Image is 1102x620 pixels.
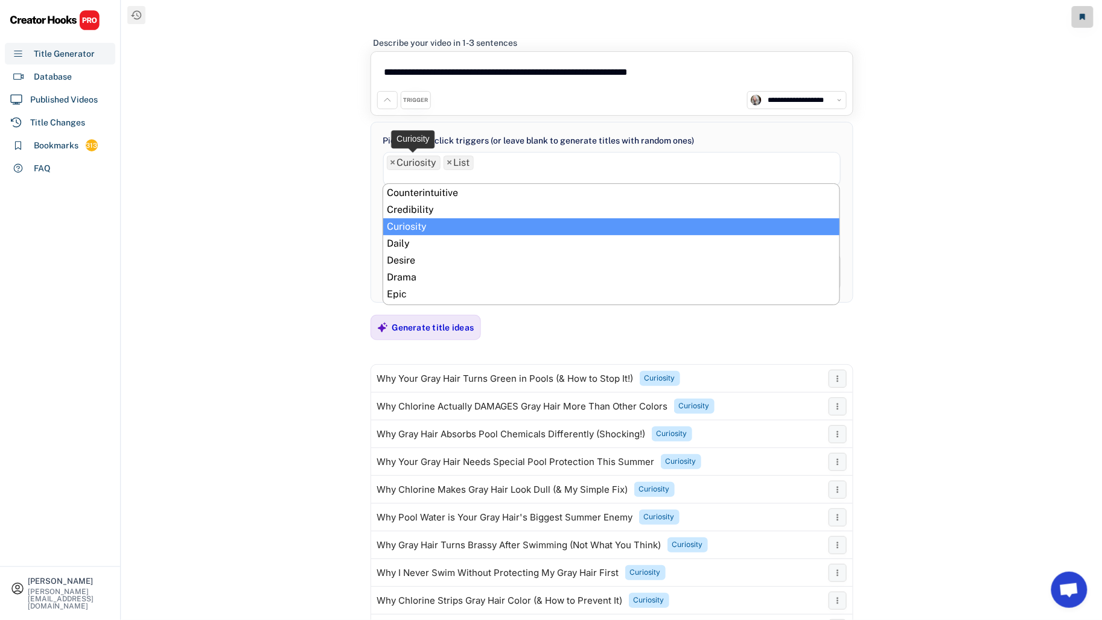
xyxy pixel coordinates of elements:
div: Generate title ideas [392,322,474,333]
div: Curiosity [639,484,670,495]
div: Curiosity [679,401,710,411]
div: Bookmarks [34,139,78,152]
li: Extreme [383,303,839,320]
div: Curiosity [657,429,687,439]
span: × [447,158,453,168]
div: Describe your video in 1-3 sentences [374,37,518,48]
div: Curiosity [672,540,703,550]
div: Curiosity [630,568,661,578]
div: Why Gray Hair Absorbs Pool Chemicals Differently (Shocking!) [377,429,646,439]
div: 313 [86,141,98,151]
div: Pick up to 10 click triggers (or leave blank to generate titles with random ones) [383,134,695,147]
div: Why I Never Swim Without Protecting My Gray Hair First [377,568,619,578]
li: Desire [383,252,839,269]
div: Curiosity [666,457,696,467]
div: Title Changes [30,116,85,129]
div: Why Gray Hair Turns Brassy After Swimming (Not What You Think) [377,540,661,550]
li: Counterintuitive [383,185,839,201]
div: Why Pool Water is Your Gray Hair's Biggest Summer Enemy [377,513,633,522]
div: Published Videos [30,93,98,106]
div: Curiosity [645,373,675,384]
div: Why Chlorine Makes Gray Hair Look Dull (& My Simple Fix) [377,485,628,495]
div: Curiosity [634,595,664,606]
li: Curiosity [383,218,839,235]
div: Why Chlorine Actually DAMAGES Gray Hair More Than Other Colors [377,402,668,411]
li: List [444,156,474,170]
div: Why Chlorine Strips Gray Hair Color (& How to Prevent It) [377,596,623,606]
div: Why Your Gray Hair Turns Green in Pools (& How to Stop It!) [377,374,634,384]
span: × [390,158,396,168]
li: Epic [383,286,839,303]
li: Credibility [383,201,839,218]
li: Drama [383,269,839,286]
a: Open chat [1051,572,1088,608]
div: Title Generator [34,48,95,60]
img: CHPRO%20Logo.svg [10,10,100,31]
div: Curiosity [644,512,675,522]
li: Daily [383,235,839,252]
div: [PERSON_NAME][EMAIL_ADDRESS][DOMAIN_NAME] [28,588,110,610]
div: TRIGGER [403,96,428,104]
img: channels4_profile.jpg [751,95,762,106]
div: FAQ [34,162,51,175]
div: Database [34,71,72,83]
div: [PERSON_NAME] [28,577,110,585]
li: Curiosity [387,156,441,170]
div: Why Your Gray Hair Needs Special Pool Protection This Summer [377,457,655,467]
